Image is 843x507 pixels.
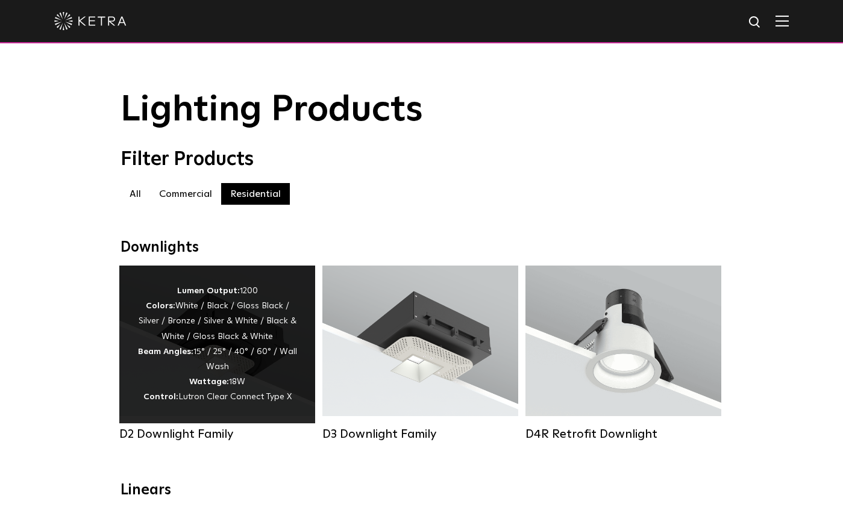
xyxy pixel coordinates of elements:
label: Residential [221,183,290,205]
strong: Control: [143,393,178,401]
div: D4R Retrofit Downlight [525,427,721,441]
img: ketra-logo-2019-white [54,12,127,30]
div: Linears [121,482,723,499]
div: D3 Downlight Family [322,427,518,441]
img: Hamburger%20Nav.svg [776,15,789,26]
a: D3 Downlight Family Lumen Output:700 / 900 / 1100Colors:White / Black / Silver / Bronze / Paintab... [322,266,518,441]
a: D2 Downlight Family Lumen Output:1200Colors:White / Black / Gloss Black / Silver / Bronze / Silve... [119,266,315,441]
label: All [121,183,150,205]
span: Lighting Products [121,92,423,128]
strong: Beam Angles: [138,347,193,356]
img: search icon [748,15,763,30]
div: Downlights [121,239,723,257]
a: D4R Retrofit Downlight Lumen Output:800Colors:White / BlackBeam Angles:15° / 25° / 40° / 60°Watta... [525,266,721,441]
strong: Colors: [146,302,175,310]
strong: Wattage: [189,378,229,386]
div: 1200 White / Black / Gloss Black / Silver / Bronze / Silver & White / Black & White / Gloss Black... [137,284,297,405]
strong: Lumen Output: [177,287,240,295]
div: D2 Downlight Family [119,427,315,441]
div: Filter Products [121,148,723,171]
span: Lutron Clear Connect Type X [178,393,292,401]
label: Commercial [150,183,221,205]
